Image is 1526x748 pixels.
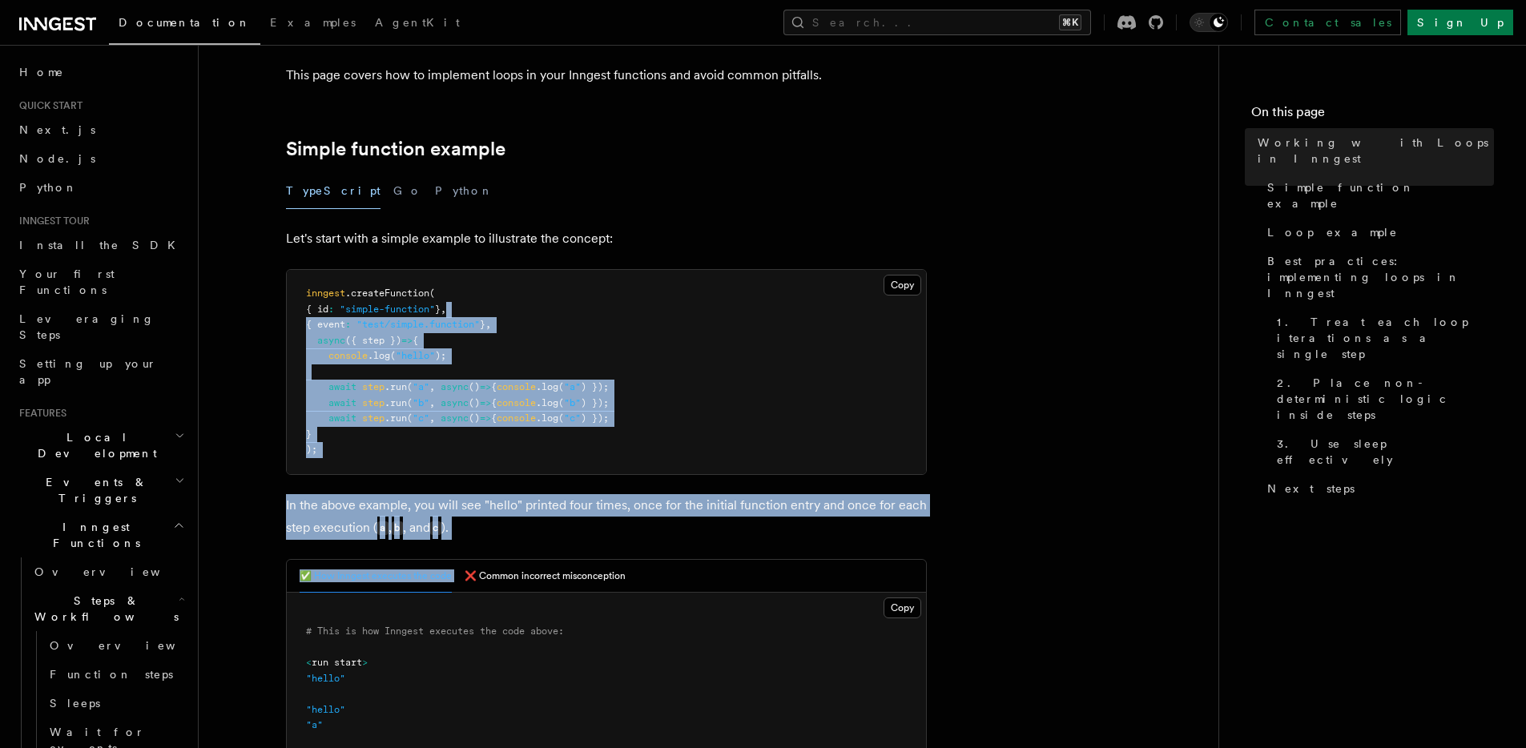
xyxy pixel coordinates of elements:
[362,657,368,668] span: >
[1251,103,1494,128] h4: On this page
[1270,368,1494,429] a: 2. Place non-deterministic logic inside steps
[469,397,480,408] span: ()
[28,557,188,586] a: Overview
[13,474,175,506] span: Events & Triggers
[13,423,188,468] button: Local Development
[497,412,536,424] span: console
[286,173,380,209] button: TypeScript
[884,597,921,618] button: Copy
[1254,10,1401,35] a: Contact sales
[34,565,199,578] span: Overview
[1270,308,1494,368] a: 1. Treat each loop iterations as a single step
[1270,429,1494,474] a: 3. Use sleep effectively
[306,719,323,730] span: "a"
[50,668,173,681] span: Function steps
[362,381,385,392] span: step
[13,231,188,259] a: Install the SDK
[43,689,188,718] a: Sleeps
[306,673,345,684] span: "hello"
[1277,436,1494,468] span: 3. Use sleep effectively
[393,173,422,209] button: Go
[392,521,403,535] code: b
[365,5,469,43] a: AgentKit
[306,288,345,299] span: inngest
[390,350,396,361] span: (
[28,586,188,631] button: Steps & Workflows
[385,397,407,408] span: .run
[362,412,385,424] span: step
[328,304,334,315] span: :
[13,115,188,144] a: Next.js
[306,625,564,637] span: # This is how Inngest executes the code above:
[328,397,356,408] span: await
[396,350,435,361] span: "hello"
[581,381,609,392] span: ) });
[306,657,312,668] span: <
[306,704,345,715] span: "hello"
[480,381,491,392] span: =>
[480,412,491,424] span: =>
[413,412,429,424] span: "c"
[19,357,157,386] span: Setting up your app
[581,397,609,408] span: ) });
[469,412,480,424] span: ()
[441,397,469,408] span: async
[435,173,493,209] button: Python
[1261,474,1494,503] a: Next steps
[558,412,564,424] span: (
[13,407,66,420] span: Features
[286,227,927,250] p: Let's start with a simple example to illustrate the concept:
[260,5,365,43] a: Examples
[19,152,95,165] span: Node.js
[13,429,175,461] span: Local Development
[43,631,188,660] a: Overview
[429,288,435,299] span: (
[19,64,64,80] span: Home
[19,312,155,341] span: Leveraging Steps
[13,519,173,551] span: Inngest Functions
[300,560,452,593] button: ✅ How Inngest executes the code
[884,275,921,296] button: Copy
[368,350,390,361] span: .log
[429,412,435,424] span: ,
[109,5,260,45] a: Documentation
[317,335,345,346] span: async
[407,412,413,424] span: (
[19,123,95,136] span: Next.js
[1267,179,1494,211] span: Simple function example
[485,319,491,330] span: ,
[356,319,480,330] span: "test/simple.function"
[536,397,558,408] span: .log
[50,697,100,710] span: Sleeps
[19,181,78,194] span: Python
[13,215,90,227] span: Inngest tour
[328,412,356,424] span: await
[119,16,251,29] span: Documentation
[286,494,927,540] p: In the above example, you will see "hello" printed four times, once for the initial function entr...
[375,16,460,29] span: AgentKit
[497,397,536,408] span: console
[558,381,564,392] span: (
[13,259,188,304] a: Your first Functions
[491,397,497,408] span: {
[377,521,389,535] code: a
[441,412,469,424] span: async
[13,173,188,202] a: Python
[564,381,581,392] span: "a"
[340,304,435,315] span: "simple-function"
[306,304,328,315] span: { id
[783,10,1091,35] button: Search...⌘K
[286,64,927,86] p: This page covers how to implement loops in your Inngest functions and avoid common pitfalls.
[469,381,480,392] span: ()
[50,639,215,652] span: Overview
[407,381,413,392] span: (
[564,412,581,424] span: "c"
[19,239,185,251] span: Install the SDK
[429,397,435,408] span: ,
[312,657,362,668] span: run start
[362,397,385,408] span: step
[328,381,356,392] span: await
[1267,224,1398,240] span: Loop example
[385,412,407,424] span: .run
[413,381,429,392] span: "a"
